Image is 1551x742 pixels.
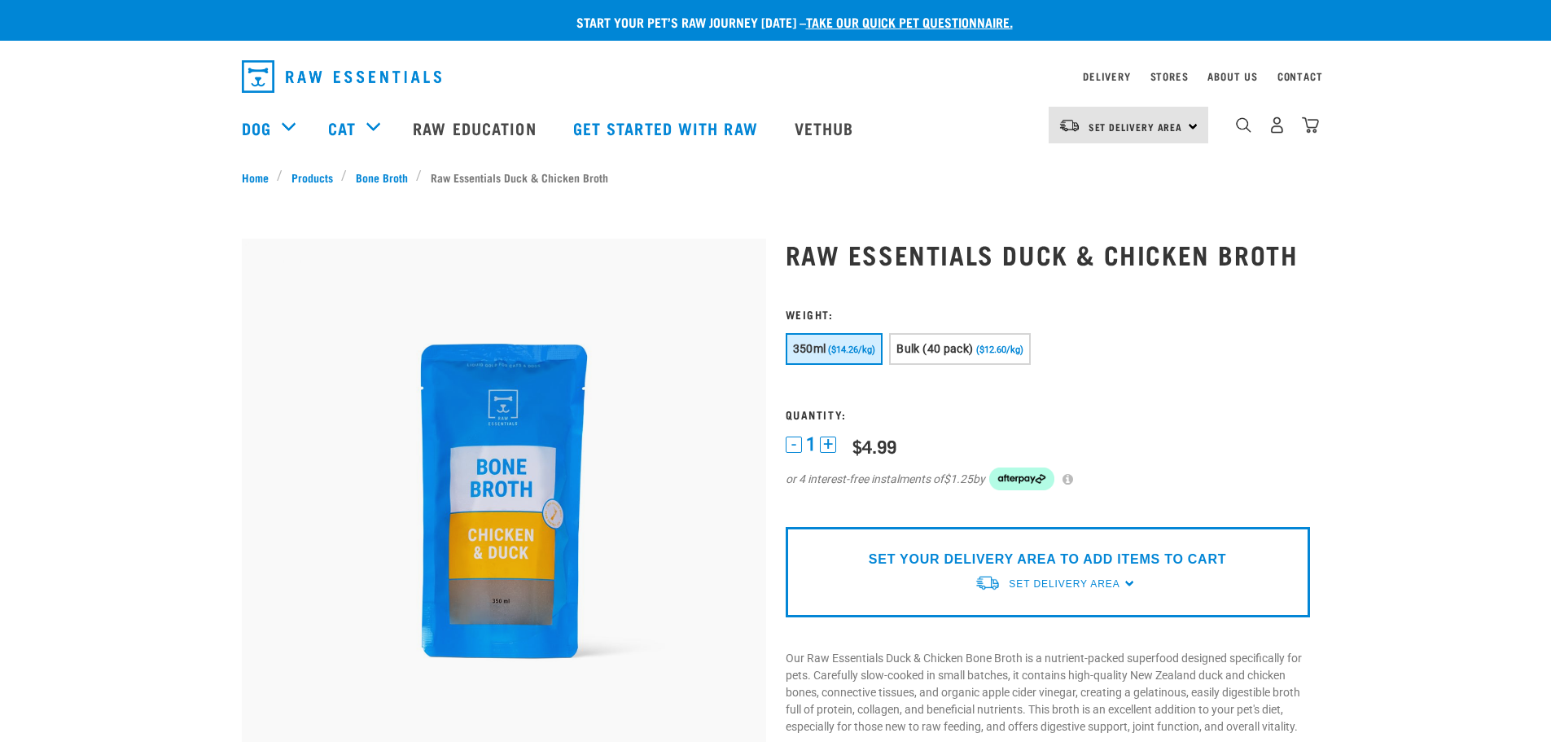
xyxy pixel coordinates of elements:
h1: Raw Essentials Duck & Chicken Broth [786,239,1310,269]
button: + [820,437,836,453]
img: Raw Essentials Logo [242,60,441,93]
span: Set Delivery Area [1009,578,1119,590]
span: $1.25 [944,471,973,488]
p: SET YOUR DELIVERY AREA TO ADD ITEMS TO CART [869,550,1226,569]
a: Delivery [1083,73,1130,79]
img: van-moving.png [975,574,1001,591]
span: Bulk (40 pack) [896,342,973,355]
a: Products [283,169,341,186]
img: home-icon-1@2x.png [1236,117,1251,133]
div: $4.99 [852,436,896,456]
a: Raw Education [397,95,556,160]
img: home-icon@2x.png [1302,116,1319,134]
img: Afterpay [989,468,1054,490]
span: 1 [806,436,816,453]
div: or 4 interest-free instalments of by [786,468,1310,490]
a: Stores [1150,73,1189,79]
a: About Us [1207,73,1257,79]
h3: Weight: [786,308,1310,320]
a: Vethub [778,95,874,160]
a: Bone Broth [347,169,416,186]
a: Dog [242,116,271,140]
a: Home [242,169,278,186]
img: van-moving.png [1058,118,1080,133]
a: Cat [328,116,356,140]
h3: Quantity: [786,408,1310,420]
nav: dropdown navigation [229,54,1323,99]
span: ($14.26/kg) [828,345,875,355]
a: Get started with Raw [557,95,778,160]
nav: breadcrumbs [242,169,1310,186]
button: 350ml ($14.26/kg) [786,333,883,365]
p: Our Raw Essentials Duck & Chicken Bone Broth is a nutrient-packed superfood designed specifically... [786,650,1310,735]
img: user.png [1268,116,1286,134]
span: ($12.60/kg) [976,345,1023,355]
span: 350ml [793,342,826,355]
button: Bulk (40 pack) ($12.60/kg) [889,333,1030,365]
span: Set Delivery Area [1089,124,1183,130]
button: - [786,437,802,453]
a: take our quick pet questionnaire. [806,18,1013,25]
a: Contact [1277,73,1323,79]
